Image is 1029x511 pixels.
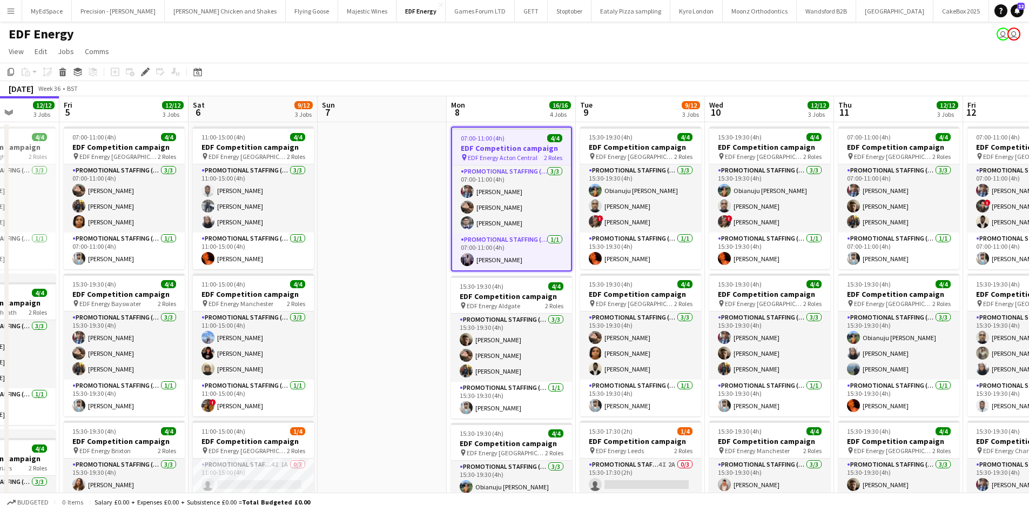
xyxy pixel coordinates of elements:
[286,1,338,22] button: Flying Goose
[36,84,63,92] span: Week 36
[58,47,74,56] span: Jobs
[72,1,165,22] button: Precision - [PERSON_NAME]
[22,1,72,22] button: MyEdSpace
[856,1,933,22] button: [GEOGRAPHIC_DATA]
[338,1,396,22] button: Majestic Wines
[4,44,28,58] a: View
[515,1,548,22] button: GETT
[670,1,723,22] button: Kyro London
[723,1,797,22] button: Moonz Orthodontics
[35,47,47,56] span: Edit
[165,1,286,22] button: [PERSON_NAME] Chicken and Shakes
[30,44,51,58] a: Edit
[67,84,78,92] div: BST
[1017,3,1025,10] span: 12
[9,83,33,94] div: [DATE]
[59,498,85,506] span: 0 items
[548,1,591,22] button: Stoptober
[5,496,50,508] button: Budgeted
[997,28,1010,41] app-user-avatar: Ellie Allen
[9,26,74,42] h1: EDF Energy
[242,498,310,506] span: Total Budgeted £0.00
[85,47,109,56] span: Comms
[1007,28,1020,41] app-user-avatar: Spencer Blackwell
[80,44,113,58] a: Comms
[446,1,515,22] button: Games Forum LTD
[591,1,670,22] button: Eataly Pizza sampling
[933,1,989,22] button: CakeBox 2025
[396,1,446,22] button: EDF Energy
[53,44,78,58] a: Jobs
[9,47,24,56] span: View
[797,1,856,22] button: Wandsford B2B
[1011,4,1024,17] a: 12
[17,499,49,506] span: Budgeted
[95,498,310,506] div: Salary £0.00 + Expenses £0.00 + Subsistence £0.00 =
